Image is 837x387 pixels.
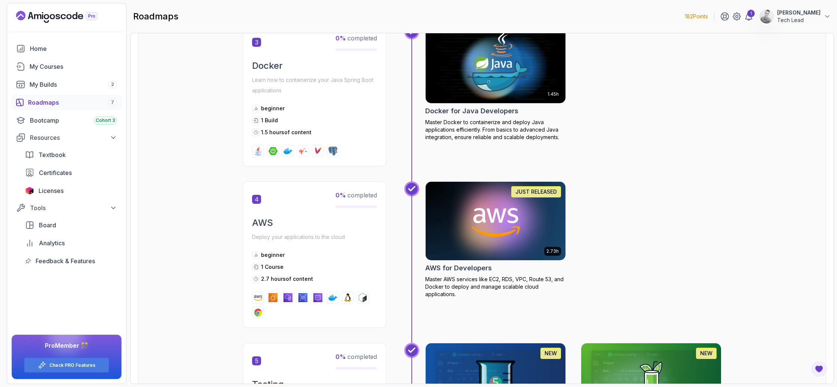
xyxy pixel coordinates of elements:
[49,362,95,368] a: Check PRO Features
[313,147,322,156] img: maven logo
[335,353,346,360] span: 0 %
[133,10,178,22] h2: roadmaps
[16,11,115,23] a: Landing page
[12,77,122,92] a: builds
[335,353,377,360] span: completed
[261,129,312,136] p: 1.5 hours of content
[39,239,65,248] span: Analytics
[252,75,377,96] p: Learn how to containerize your Java Spring Boot applications
[425,276,566,298] p: Master AWS services like EC2, RDS, VPC, Route 53, and Docker to deploy and manage scalable cloud ...
[252,356,261,365] span: 5
[425,119,566,141] p: Master Docker to containerize and deploy Java applications efficiently. From basics to advanced J...
[328,147,337,156] img: postgres logo
[545,350,557,357] p: NEW
[261,264,283,270] span: 1 Course
[298,147,307,156] img: jib logo
[261,251,285,259] p: beginner
[21,165,122,180] a: certificates
[30,62,117,71] div: My Courses
[21,236,122,251] a: analytics
[30,133,117,142] div: Resources
[335,191,346,199] span: 0 %
[777,16,821,24] p: Tech Lead
[12,201,122,215] button: Tools
[700,350,712,357] p: NEW
[39,168,72,177] span: Certificates
[261,117,278,123] span: 1 Build
[328,293,337,302] img: docker logo
[760,9,774,24] img: user profile image
[252,60,377,72] h2: Docker
[261,275,313,283] p: 2.7 hours of content
[12,41,122,56] a: home
[30,203,117,212] div: Tools
[39,186,64,195] span: Licenses
[261,105,285,112] p: beginner
[21,218,122,233] a: board
[283,147,292,156] img: docker logo
[254,293,263,302] img: aws logo
[39,221,56,230] span: Board
[747,10,755,17] div: 1
[759,9,831,24] button: user profile image[PERSON_NAME]Tech Lead
[36,257,95,265] span: Feedback & Features
[313,293,322,302] img: route53 logo
[426,25,565,103] img: Docker for Java Developers card
[358,293,367,302] img: bash logo
[252,217,377,229] h2: AWS
[685,13,708,20] p: 182 Points
[28,98,117,107] div: Roadmaps
[25,187,34,194] img: jetbrains icon
[30,80,117,89] div: My Builds
[111,82,114,87] span: 2
[269,147,278,156] img: spring-boot logo
[335,191,377,199] span: completed
[111,99,114,105] span: 7
[252,38,261,47] span: 3
[425,24,566,141] a: Docker for Java Developers card1.45hDocker for Java DevelopersMaster Docker to containerize and d...
[30,116,117,125] div: Bootcamp
[12,95,122,110] a: roadmaps
[21,183,122,198] a: licenses
[777,9,821,16] p: [PERSON_NAME]
[298,293,307,302] img: rds logo
[12,59,122,74] a: courses
[12,113,122,128] a: bootcamp
[21,254,122,268] a: feedback
[269,293,278,302] img: ec2 logo
[252,195,261,204] span: 4
[21,147,122,162] a: textbook
[30,44,117,53] div: Home
[24,357,109,373] button: Check PRO Features
[343,293,352,302] img: linux logo
[426,182,565,260] img: AWS for Developers card
[96,117,115,123] span: Cohort 3
[252,232,377,242] p: Deploy your applications to the cloud
[425,106,518,116] h2: Docker for Java Developers
[744,12,753,21] a: 1
[254,147,263,156] img: java logo
[335,34,346,42] span: 0 %
[39,150,66,159] span: Textbook
[254,308,263,317] img: chrome logo
[515,188,557,196] p: JUST RELEASED
[546,248,559,254] p: 2.73h
[810,360,828,378] button: Open Feedback Button
[283,293,292,302] img: vpc logo
[335,34,377,42] span: completed
[425,181,566,298] a: AWS for Developers card2.73hJUST RELEASEDAWS for DevelopersMaster AWS services like EC2, RDS, VPC...
[548,91,559,97] p: 1.45h
[12,131,122,144] button: Resources
[425,263,492,273] h2: AWS for Developers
